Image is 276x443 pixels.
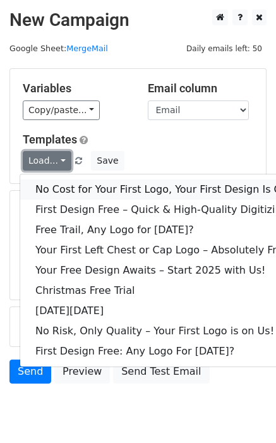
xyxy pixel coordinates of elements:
iframe: Chat Widget [213,382,276,443]
a: Send Test Email [113,360,209,384]
span: Daily emails left: 50 [182,42,267,56]
a: Load... [23,151,71,171]
a: Copy/paste... [23,100,100,120]
small: Google Sheet: [9,44,108,53]
a: Preview [54,360,110,384]
a: Send [9,360,51,384]
h2: New Campaign [9,9,267,31]
h5: Email column [148,82,254,95]
button: Save [91,151,124,171]
a: Daily emails left: 50 [182,44,267,53]
a: Templates [23,133,77,146]
a: MergeMail [66,44,108,53]
h5: Variables [23,82,129,95]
